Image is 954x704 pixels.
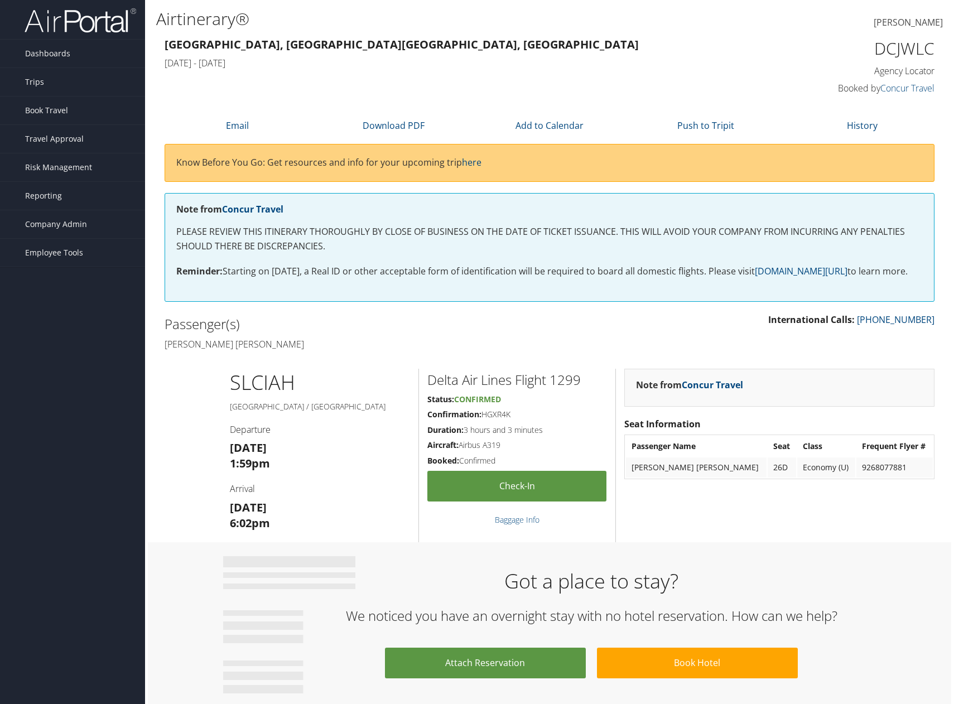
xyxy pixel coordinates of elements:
strong: Note from [636,379,743,391]
span: Employee Tools [25,239,83,267]
h4: Agency Locator [755,65,935,77]
strong: Reminder: [176,265,223,277]
h4: Booked by [755,82,935,94]
a: Baggage Info [495,514,539,525]
h2: Passenger(s) [165,315,541,334]
strong: Booked: [427,455,459,466]
strong: Aircraft: [427,440,459,450]
h4: Arrival [230,483,410,495]
span: Company Admin [25,210,87,238]
span: Book Travel [25,97,68,124]
h5: Confirmed [427,455,607,466]
a: Book Hotel [597,648,798,678]
a: Download PDF [363,119,425,132]
a: [PHONE_NUMBER] [857,314,934,326]
a: Concur Travel [682,379,743,391]
h1: Got a place to stay? [232,567,951,595]
a: [PERSON_NAME] [874,6,943,40]
th: Seat [768,436,796,456]
strong: [DATE] [230,440,267,455]
strong: Confirmation: [427,409,481,419]
h1: DCJWLC [755,37,935,60]
h1: SLC IAH [230,369,410,397]
strong: Seat Information [624,418,701,430]
strong: Status: [427,394,454,404]
span: Trips [25,68,44,96]
h2: We noticed you have an overnight stay with no hotel reservation. How can we help? [232,606,951,625]
a: Email [226,119,249,132]
a: Attach Reservation [385,648,586,678]
h2: Delta Air Lines Flight 1299 [427,370,607,389]
a: [DOMAIN_NAME][URL] [755,265,847,277]
strong: 1:59pm [230,456,270,471]
a: Push to Tripit [677,119,734,132]
strong: International Calls: [768,314,855,326]
th: Passenger Name [626,436,767,456]
h4: Departure [230,423,410,436]
strong: Duration: [427,425,464,435]
strong: [DATE] [230,500,267,515]
p: Starting on [DATE], a Real ID or other acceptable form of identification will be required to boar... [176,264,923,279]
h4: [DATE] - [DATE] [165,57,738,69]
p: Know Before You Go: Get resources and info for your upcoming trip [176,156,923,170]
h1: Airtinerary® [156,7,681,31]
span: Confirmed [454,394,501,404]
a: Concur Travel [222,203,283,215]
strong: Note from [176,203,283,215]
strong: [GEOGRAPHIC_DATA], [GEOGRAPHIC_DATA] [GEOGRAPHIC_DATA], [GEOGRAPHIC_DATA] [165,37,639,52]
th: Frequent Flyer # [856,436,933,456]
img: airportal-logo.png [25,7,136,33]
a: Concur Travel [880,82,934,94]
a: Check-in [427,471,607,502]
span: Travel Approval [25,125,84,153]
a: here [462,156,481,168]
span: Dashboards [25,40,70,67]
span: Risk Management [25,153,92,181]
td: 26D [768,457,796,478]
td: [PERSON_NAME] [PERSON_NAME] [626,457,767,478]
h5: Airbus A319 [427,440,607,451]
td: Economy (U) [797,457,855,478]
h5: HGXR4K [427,409,607,420]
p: PLEASE REVIEW THIS ITINERARY THOROUGHLY BY CLOSE OF BUSINESS ON THE DATE OF TICKET ISSUANCE. THIS... [176,225,923,253]
h4: [PERSON_NAME] [PERSON_NAME] [165,338,541,350]
h5: [GEOGRAPHIC_DATA] / [GEOGRAPHIC_DATA] [230,401,410,412]
span: [PERSON_NAME] [874,16,943,28]
th: Class [797,436,855,456]
td: 9268077881 [856,457,933,478]
a: Add to Calendar [515,119,584,132]
span: Reporting [25,182,62,210]
a: History [847,119,878,132]
strong: 6:02pm [230,515,270,531]
h5: 3 hours and 3 minutes [427,425,607,436]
